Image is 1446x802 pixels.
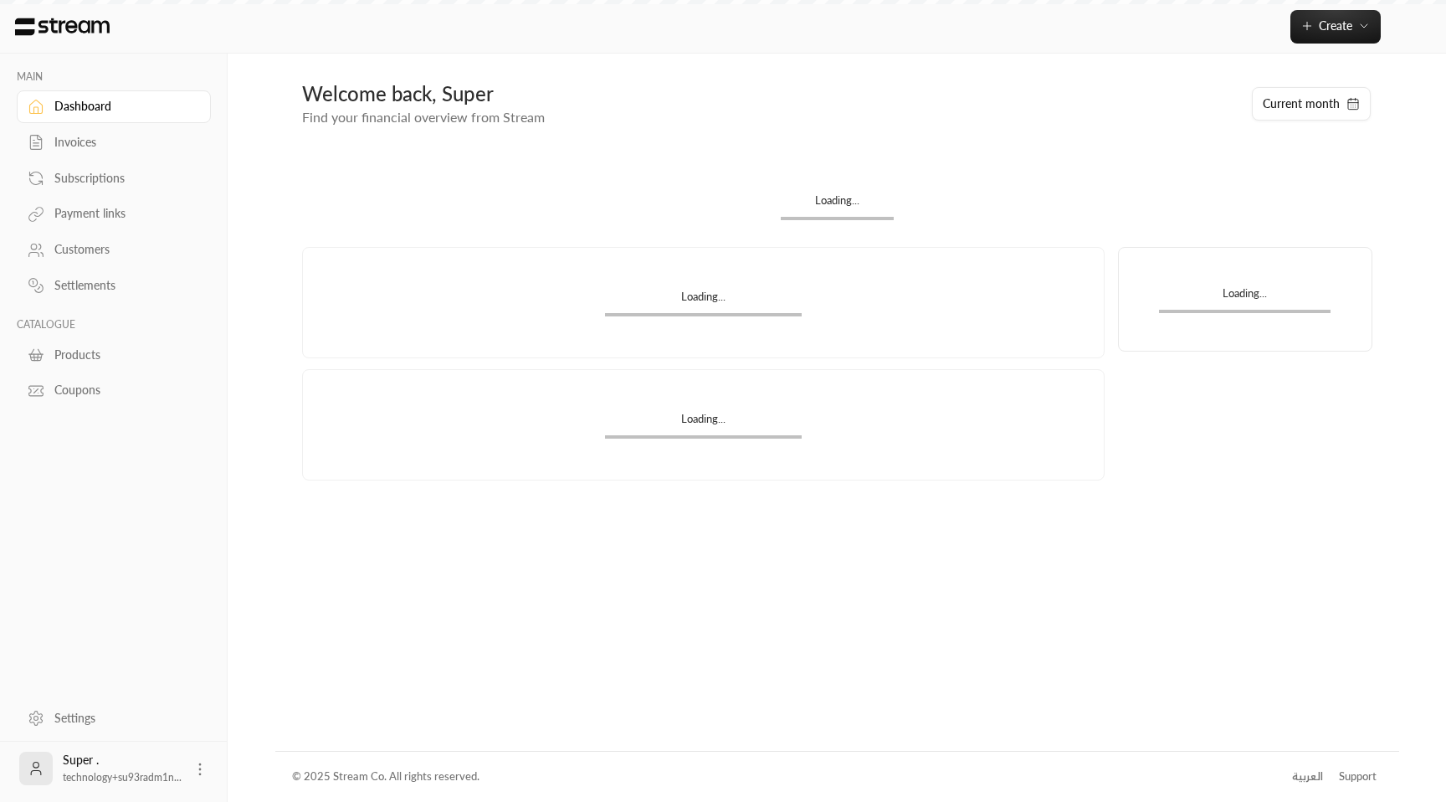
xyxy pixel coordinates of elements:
div: Loading... [1159,285,1331,310]
div: Loading... [605,411,802,435]
a: Coupons [17,374,211,407]
a: Payment links [17,198,211,230]
div: Products [54,347,190,363]
p: CATALOGUE [17,318,211,332]
div: Dashboard [54,98,190,115]
div: Settings [54,710,190,727]
a: Dashboard [17,90,211,123]
button: Current month [1252,87,1371,121]
a: Subscriptions [17,162,211,194]
div: Loading... [781,193,894,217]
div: Payment links [54,205,190,222]
span: technology+su93radm1n... [63,771,182,784]
a: Invoices [17,126,211,159]
div: العربية [1292,769,1323,785]
a: Customers [17,234,211,266]
div: Settlements [54,277,190,294]
a: Settings [17,702,211,734]
span: Find your financial overview from Stream [302,109,545,125]
p: MAIN [17,70,211,84]
span: Create [1319,18,1352,33]
div: Invoices [54,134,190,151]
a: Support [1334,762,1382,792]
a: Settlements [17,270,211,302]
div: Subscriptions [54,170,190,187]
div: Super . [63,752,182,785]
div: Coupons [54,382,190,398]
div: Loading... [605,289,802,313]
a: Products [17,338,211,371]
div: © 2025 Stream Co. All rights reserved. [292,769,479,785]
button: Create [1290,10,1381,44]
div: Customers [54,241,190,258]
div: Welcome back, Super [302,80,1234,107]
img: Logo [13,18,111,36]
